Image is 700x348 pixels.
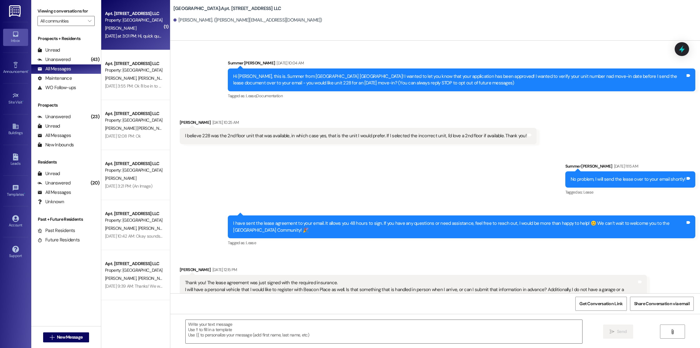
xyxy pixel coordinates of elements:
[612,163,638,169] div: [DATE] 11:15 AM
[37,56,71,63] div: Unanswered
[37,6,95,16] label: Viewing conversations for
[228,91,695,100] div: Tagged as:
[228,60,695,68] div: Summer [PERSON_NAME]
[105,25,136,31] span: [PERSON_NAME]
[37,47,60,53] div: Unread
[37,170,60,177] div: Unread
[105,267,163,274] div: Property: [GEOGRAPHIC_DATA]
[105,210,163,217] div: Apt. [STREET_ADDRESS] LLC
[89,55,101,64] div: (43)
[173,17,322,23] div: [PERSON_NAME]. ([PERSON_NAME][EMAIL_ADDRESS][DOMAIN_NAME])
[40,16,85,26] input: All communities
[50,335,54,340] i: 
[3,213,28,230] a: Account
[37,189,71,196] div: All Messages
[3,183,28,199] a: Templates •
[37,199,64,205] div: Unknown
[89,112,101,122] div: (23)
[31,159,101,165] div: Residents
[105,283,189,289] div: [DATE] 9:39 AM: Thanks! We will put her away!
[105,133,141,139] div: [DATE] 12:08 PM: Ok
[37,123,60,129] div: Unread
[3,29,28,46] a: Inbox
[583,189,593,195] span: Lease
[37,132,71,139] div: All Messages
[565,188,695,197] div: Tagged as:
[565,163,695,172] div: Summer [PERSON_NAME]
[180,266,647,275] div: [PERSON_NAME]
[105,83,203,89] div: [DATE] 3:55 PM: Ok I'll be in to pick them up. Thank you
[88,18,91,23] i: 
[630,297,694,311] button: Share Conversation via email
[571,176,685,183] div: No problem, I will send the lease over to your email shortly!
[9,5,22,17] img: ResiDesk Logo
[634,300,690,307] span: Share Conversation via email
[3,244,28,261] a: Support
[233,220,685,234] div: I have sent the lease agreement to your email. It allows you 48 hours to sign. If you have any qu...
[28,68,29,73] span: •
[105,167,163,174] div: Property: [GEOGRAPHIC_DATA]
[105,75,138,81] span: [PERSON_NAME]
[138,225,169,231] span: [PERSON_NAME]
[37,75,72,82] div: Maintenance
[3,90,28,107] a: Site Visit •
[31,216,101,223] div: Past + Future Residents
[105,117,163,124] div: Property: [GEOGRAPHIC_DATA]
[105,10,163,17] div: Apt. [STREET_ADDRESS] LLC
[138,75,169,81] span: [PERSON_NAME]
[3,152,28,169] a: Leads
[105,233,172,239] div: [DATE] 10:42 AM: Okay sounds good!
[37,142,74,148] div: New Inbounds
[185,133,527,139] div: I believe 228 was the 2nd floor unit that was available, in which case yes, that is the unit I wo...
[3,121,28,138] a: Buildings
[185,280,637,300] div: Thank you! The lease agreement was just signed with the required insurance. I will have a persona...
[105,67,163,73] div: Property: [GEOGRAPHIC_DATA]
[24,191,25,196] span: •
[579,300,622,307] span: Get Conversation Link
[603,325,633,339] button: Send
[31,35,101,42] div: Prospects + Residents
[246,93,256,98] span: Lease ,
[105,60,163,67] div: Apt. [STREET_ADDRESS] LLC
[211,119,239,126] div: [DATE] 10:25 AM
[256,93,282,98] span: Documentation
[89,178,101,188] div: (20)
[105,217,163,224] div: Property: [GEOGRAPHIC_DATA]
[37,180,71,186] div: Unanswered
[211,266,237,273] div: [DATE] 12:15 PM
[610,329,614,334] i: 
[57,334,82,340] span: New Message
[37,66,71,72] div: All Messages
[228,238,695,247] div: Tagged as:
[105,225,138,231] span: [PERSON_NAME]
[670,329,675,334] i: 
[246,240,256,245] span: Lease
[105,17,163,23] div: Property: [GEOGRAPHIC_DATA]
[43,332,89,342] button: New Message
[105,175,136,181] span: [PERSON_NAME]
[105,275,138,281] span: [PERSON_NAME]
[138,275,169,281] span: [PERSON_NAME]
[105,110,163,117] div: Apt. [STREET_ADDRESS] LLC
[37,227,75,234] div: Past Residents
[105,260,163,267] div: Apt. [STREET_ADDRESS] LLC
[22,99,23,103] span: •
[180,119,537,128] div: [PERSON_NAME]
[37,113,71,120] div: Unanswered
[173,5,281,12] b: [GEOGRAPHIC_DATA]: Apt. [STREET_ADDRESS] LLC
[105,125,168,131] span: [PERSON_NAME] [PERSON_NAME]
[617,328,627,335] span: Send
[105,160,163,167] div: Apt. [STREET_ADDRESS] LLC
[37,84,76,91] div: WO Follow-ups
[233,73,685,87] div: Hi [PERSON_NAME], this is. Summer from [GEOGRAPHIC_DATA] [GEOGRAPHIC_DATA]! I wanted to let you k...
[275,60,304,66] div: [DATE] 10:04 AM
[37,237,80,243] div: Future Residents
[31,102,101,108] div: Prospects
[575,297,627,311] button: Get Conversation Link
[105,183,152,189] div: [DATE] 3:21 PM: (An Image)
